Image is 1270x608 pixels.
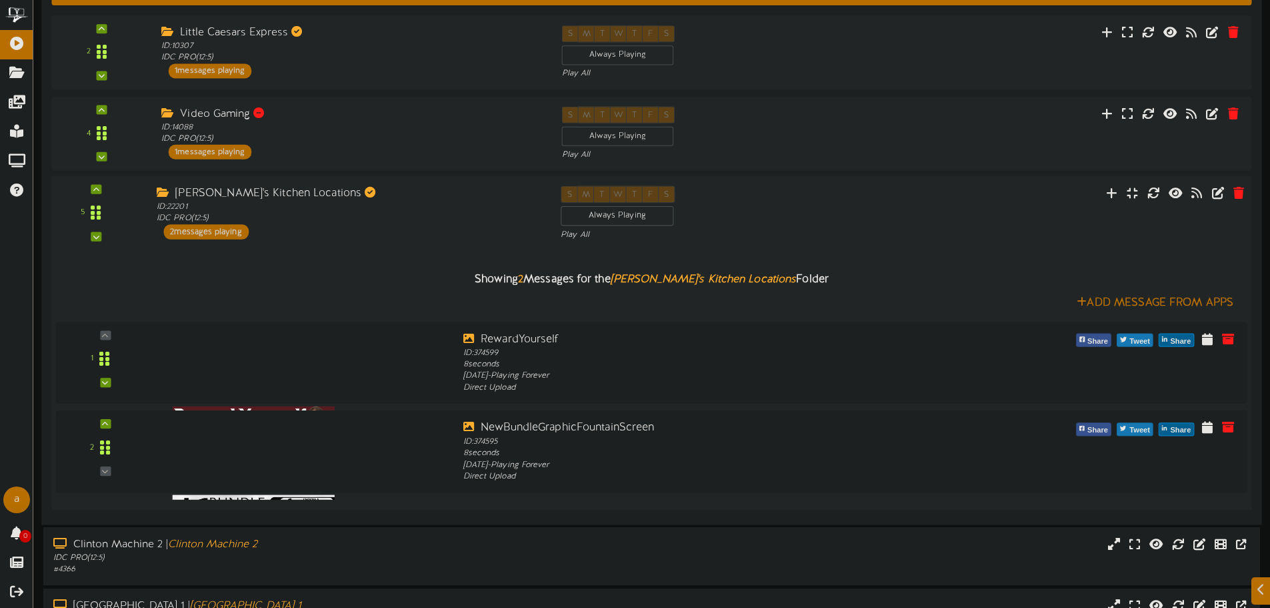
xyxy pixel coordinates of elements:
[463,471,940,483] div: Direct Upload
[562,149,842,161] div: Play All
[3,487,30,513] div: a
[1117,334,1153,347] button: Tweet
[1076,422,1111,436] button: Share
[562,126,674,145] div: Always Playing
[1159,422,1194,436] button: Share
[463,348,940,371] div: ID: 374599 8 seconds
[1159,334,1194,347] button: Share
[168,539,257,551] i: Clinton Machine 2
[463,421,940,436] div: NewBundleGraphicFountainScreen
[1085,423,1111,438] span: Share
[173,406,335,474] img: 754164da-88f1-4d51-89ce-bcbbf2961646.jpg
[463,382,940,394] div: Direct Upload
[53,553,540,564] div: IDC PRO ( 12:5 )
[157,186,541,202] div: [PERSON_NAME]'s Kitchen Locations
[561,206,673,226] div: Always Playing
[168,63,251,78] div: 1 messages playing
[561,230,843,241] div: Play All
[562,68,842,79] div: Play All
[1117,422,1153,436] button: Tweet
[1076,334,1111,347] button: Share
[161,41,541,63] div: ID: 10307 IDC PRO ( 12:5 )
[463,436,940,460] div: ID: 374595 8 seconds
[463,370,940,382] div: [DATE] - Playing Forever
[1167,423,1193,438] span: Share
[157,202,541,225] div: ID: 22201 IDC PRO ( 12:5 )
[1127,423,1153,438] span: Tweet
[161,106,541,121] div: Video Gaming
[163,225,249,240] div: 2 messages playing
[168,145,251,160] div: 1 messages playing
[161,121,541,144] div: ID: 14088 IDC PRO ( 12:5 )
[45,266,1257,295] div: Showing Messages for the Folder
[1167,334,1193,349] span: Share
[1085,334,1111,349] span: Share
[1127,334,1153,349] span: Tweet
[463,332,940,347] div: RewardYourself
[53,564,540,575] div: # 4366
[463,459,940,471] div: [DATE] - Playing Forever
[53,537,540,553] div: Clinton Machine 2 |
[173,495,335,563] img: 80259aef-999d-4580-8788-da4c68b96135.jpg
[518,274,523,286] span: 2
[19,530,31,543] span: 0
[1073,295,1237,312] button: Add Message From Apps
[611,274,797,286] i: [PERSON_NAME]'s Kitchen Locations
[562,45,674,65] div: Always Playing
[161,25,541,41] div: Little Caesars Express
